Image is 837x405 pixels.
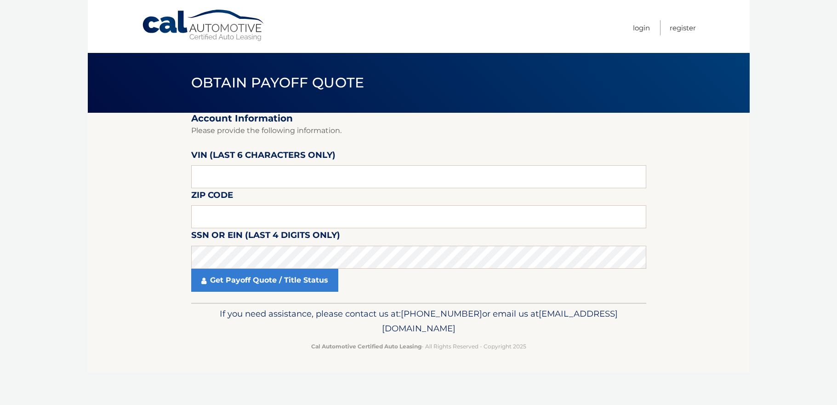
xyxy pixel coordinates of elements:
[191,148,336,165] label: VIN (last 6 characters only)
[191,74,364,91] span: Obtain Payoff Quote
[191,113,646,124] h2: Account Information
[311,343,421,350] strong: Cal Automotive Certified Auto Leasing
[191,124,646,137] p: Please provide the following information.
[191,269,338,292] a: Get Payoff Quote / Title Status
[633,20,650,35] a: Login
[401,308,482,319] span: [PHONE_NUMBER]
[191,188,233,205] label: Zip Code
[197,341,640,351] p: - All Rights Reserved - Copyright 2025
[670,20,696,35] a: Register
[191,228,340,245] label: SSN or EIN (last 4 digits only)
[142,9,266,42] a: Cal Automotive
[197,307,640,336] p: If you need assistance, please contact us at: or email us at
